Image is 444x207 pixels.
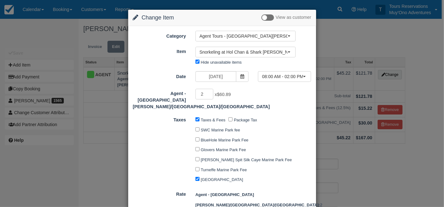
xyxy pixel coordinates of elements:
[195,89,214,99] input: Agent - San Pedro/Belize City/Caye Caulker
[128,114,191,123] label: Taxes
[201,128,240,132] label: SWC Marine Park fee
[128,46,191,55] label: Item
[201,157,292,162] label: [PERSON_NAME] Spit Silk Caye Marine Park Fee
[201,167,247,172] label: Turneffe Marine Park Fee
[258,71,311,82] button: 08:00 AM - 02:00 PM
[215,92,231,97] span: x
[128,88,191,110] label: Agent - San Pedro/Belize City/Caye Caulker
[201,118,225,122] label: Taxes & Fees
[276,15,311,20] span: View as customer
[195,47,296,57] button: Snorkeling at Hol Chan & Shark [PERSON_NAME] - Agent
[234,118,257,122] label: Package Tax
[200,49,288,55] span: Snorkeling at Hol Chan & Shark [PERSON_NAME] - Agent
[201,147,246,152] label: Glovers Marine Park Fee
[195,31,296,41] button: Agent Tours - [GEOGRAPHIC_DATA][PERSON_NAME] Caulker/[GEOGRAPHIC_DATA] City Tours
[201,138,249,142] label: BlueHole Marine Park Fee
[128,31,191,40] label: Category
[200,33,288,39] span: Agent Tours - [GEOGRAPHIC_DATA][PERSON_NAME] Caulker/[GEOGRAPHIC_DATA] City Tours
[142,14,174,21] span: Change Item
[201,60,242,65] label: Hide unavailable items
[201,177,243,182] label: [GEOGRAPHIC_DATA]
[128,189,191,198] label: Rate
[128,71,191,80] label: Date
[217,92,231,97] span: $60.89
[262,73,303,80] span: 08:00 AM - 02:00 PM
